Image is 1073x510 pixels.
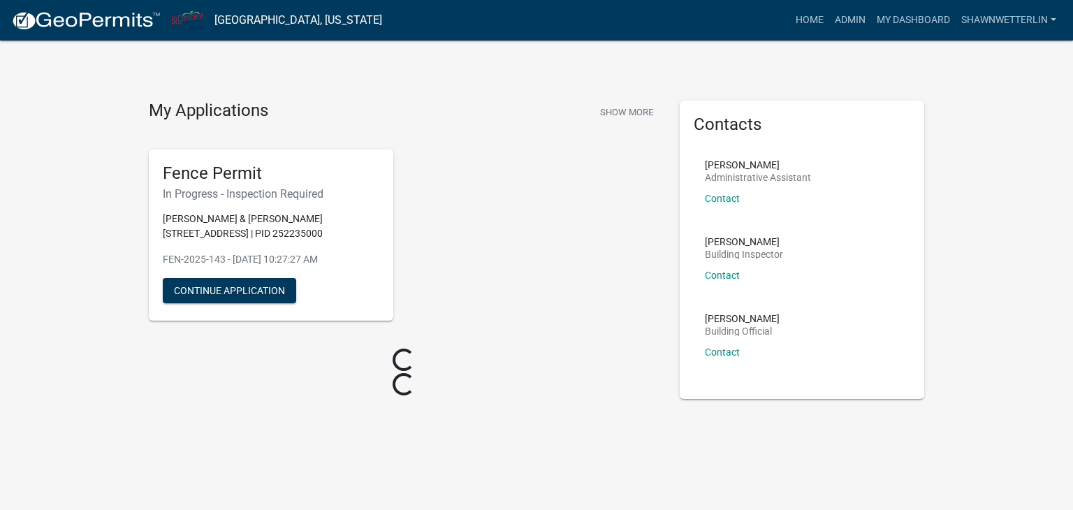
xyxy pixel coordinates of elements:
[871,7,956,34] a: My Dashboard
[956,7,1062,34] a: ShawnWetterlin
[705,347,740,358] a: Contact
[163,163,379,184] h5: Fence Permit
[705,237,783,247] p: [PERSON_NAME]
[829,7,871,34] a: Admin
[163,252,379,267] p: FEN-2025-143 - [DATE] 10:27:27 AM
[214,8,382,32] a: [GEOGRAPHIC_DATA], [US_STATE]
[149,101,268,122] h4: My Applications
[705,270,740,281] a: Contact
[163,212,379,241] p: [PERSON_NAME] & [PERSON_NAME] [STREET_ADDRESS] | PID 252235000
[163,187,379,201] h6: In Progress - Inspection Required
[594,101,659,124] button: Show More
[172,10,203,29] img: City of La Crescent, Minnesota
[705,314,780,323] p: [PERSON_NAME]
[705,193,740,204] a: Contact
[705,160,811,170] p: [PERSON_NAME]
[705,173,811,182] p: Administrative Assistant
[705,326,780,336] p: Building Official
[163,278,296,303] button: Continue Application
[694,115,910,135] h5: Contacts
[705,249,783,259] p: Building Inspector
[790,7,829,34] a: Home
